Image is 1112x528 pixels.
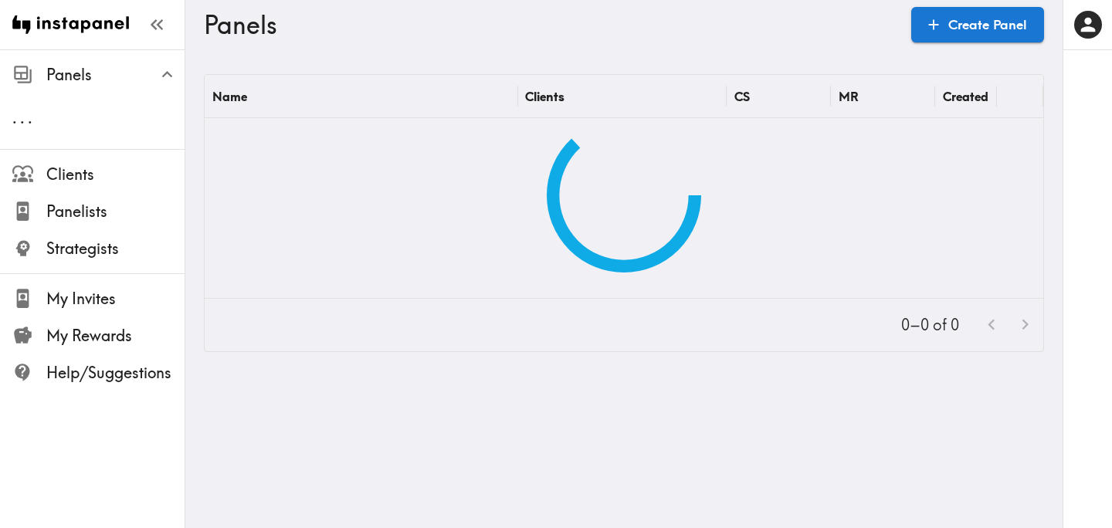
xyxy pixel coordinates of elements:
[46,362,185,384] span: Help/Suggestions
[525,89,564,104] div: Clients
[46,164,185,185] span: Clients
[943,89,988,104] div: Created
[46,201,185,222] span: Panelists
[911,7,1044,42] a: Create Panel
[46,238,185,259] span: Strategists
[46,288,185,310] span: My Invites
[28,108,32,127] span: .
[12,108,17,127] span: .
[46,64,185,86] span: Panels
[734,89,750,104] div: CS
[212,89,247,104] div: Name
[46,325,185,347] span: My Rewards
[204,10,899,39] h3: Panels
[901,314,959,336] p: 0–0 of 0
[20,108,25,127] span: .
[839,89,859,104] div: MR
